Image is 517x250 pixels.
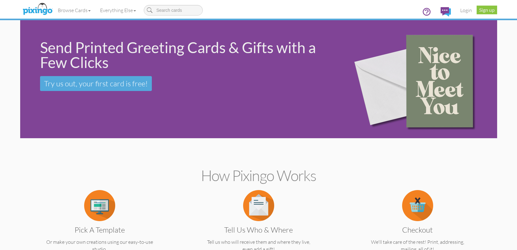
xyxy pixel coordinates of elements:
[44,79,148,88] span: Try us out, your first card is free!
[84,190,115,221] img: item.alt
[37,226,162,234] h3: Pick a Template
[31,167,486,184] h2: How Pixingo works
[40,76,152,91] a: Try us out, your first card is free!
[196,226,321,234] h3: Tell us Who & Where
[21,2,54,17] img: pixingo logo
[144,5,203,16] input: Search cards
[53,2,95,18] a: Browse Cards
[40,40,333,70] div: Send Printed Greeting Cards & Gifts with a Few Clicks
[402,190,433,221] img: item.alt
[477,6,497,14] a: Sign up
[343,11,493,147] img: 15b0954d-2d2f-43ee-8fdb-3167eb028af9.png
[441,7,451,16] img: comments.svg
[456,2,477,18] a: Login
[95,2,141,18] a: Everything Else
[243,190,274,221] img: item.alt
[355,226,480,234] h3: Checkout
